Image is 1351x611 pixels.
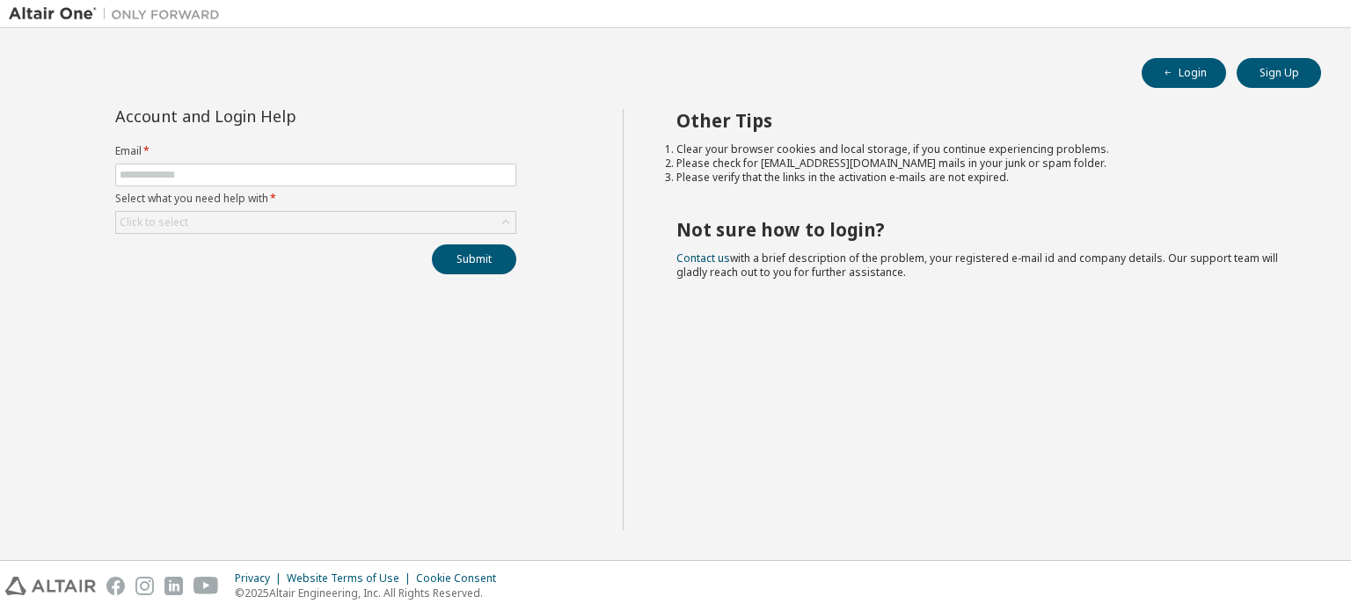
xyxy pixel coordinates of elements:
[1237,58,1321,88] button: Sign Up
[676,251,730,265] a: Contact us
[416,571,507,586] div: Cookie Consent
[676,251,1278,280] span: with a brief description of the problem, your registered e-mail id and company details. Our suppo...
[194,577,219,595] img: youtube.svg
[115,109,436,123] div: Account and Login Help
[676,218,1290,241] h2: Not sure how to login?
[164,577,183,595] img: linkedin.svg
[9,5,229,23] img: Altair One
[432,244,516,274] button: Submit
[5,577,96,595] img: altair_logo.svg
[120,215,188,229] div: Click to select
[106,577,125,595] img: facebook.svg
[135,577,154,595] img: instagram.svg
[235,586,507,600] p: © 2025 Altair Engineering, Inc. All Rights Reserved.
[115,144,516,158] label: Email
[676,156,1290,171] li: Please check for [EMAIL_ADDRESS][DOMAIN_NAME] mails in your junk or spam folder.
[235,571,287,586] div: Privacy
[116,212,515,233] div: Click to select
[115,192,516,206] label: Select what you need help with
[676,109,1290,132] h2: Other Tips
[287,571,416,586] div: Website Terms of Use
[1142,58,1226,88] button: Login
[676,142,1290,156] li: Clear your browser cookies and local storage, if you continue experiencing problems.
[676,171,1290,185] li: Please verify that the links in the activation e-mails are not expired.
